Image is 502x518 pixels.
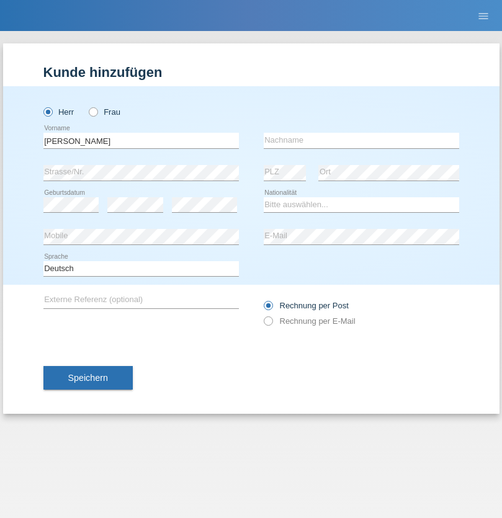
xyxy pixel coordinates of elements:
[43,366,133,390] button: Speichern
[471,12,496,19] a: menu
[477,10,490,22] i: menu
[43,65,459,80] h1: Kunde hinzufügen
[43,107,74,117] label: Herr
[43,107,52,115] input: Herr
[264,301,272,316] input: Rechnung per Post
[89,107,120,117] label: Frau
[264,316,356,326] label: Rechnung per E-Mail
[264,301,349,310] label: Rechnung per Post
[89,107,97,115] input: Frau
[68,373,108,383] span: Speichern
[264,316,272,332] input: Rechnung per E-Mail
